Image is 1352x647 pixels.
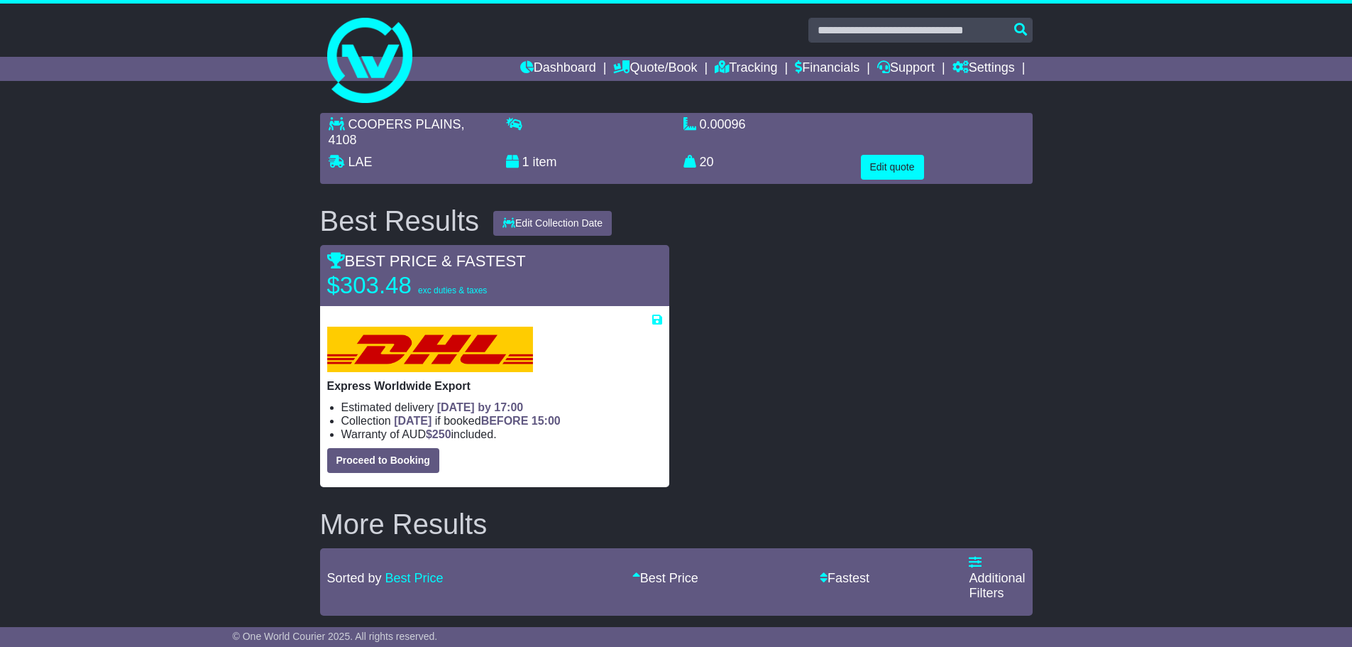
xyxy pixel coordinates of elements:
[861,155,924,180] button: Edit quote
[952,57,1015,81] a: Settings
[820,571,869,585] a: Fastest
[385,571,444,585] a: Best Price
[233,631,438,642] span: © One World Courier 2025. All rights reserved.
[329,117,465,147] span: , 4108
[348,155,373,169] span: LAE
[481,415,529,427] span: BEFORE
[437,401,524,413] span: [DATE] by 17:00
[327,252,526,270] span: BEST PRICE & FASTEST
[327,327,533,372] img: DHL: Express Worldwide Export
[418,286,487,295] span: exc duties & taxes
[341,428,662,441] li: Warranty of AUD included.
[969,555,1025,600] a: Additional Filters
[533,155,557,169] span: item
[327,379,662,393] p: Express Worldwide Export
[341,401,662,414] li: Estimated delivery
[394,415,560,427] span: if booked
[700,155,714,169] span: 20
[426,428,451,440] span: $
[394,415,432,427] span: [DATE]
[520,57,596,81] a: Dashboard
[877,57,935,81] a: Support
[795,57,859,81] a: Financials
[632,571,698,585] a: Best Price
[327,271,505,300] p: $303.48
[320,509,1033,540] h2: More Results
[532,415,561,427] span: 15:00
[348,117,461,131] span: COOPERS PLAINS
[341,414,662,428] li: Collection
[313,205,487,236] div: Best Results
[432,428,451,440] span: 250
[522,155,529,169] span: 1
[327,571,382,585] span: Sorted by
[613,57,697,81] a: Quote/Book
[700,117,746,131] span: 0.00096
[715,57,777,81] a: Tracking
[327,448,439,473] button: Proceed to Booking
[493,211,612,236] button: Edit Collection Date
